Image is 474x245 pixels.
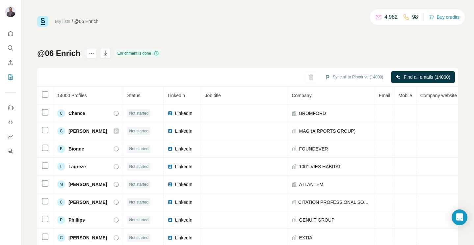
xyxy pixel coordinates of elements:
[298,199,371,205] span: CITATION PROFESSIONAL SOLUTIONS
[129,146,148,152] span: Not started
[175,146,192,152] span: LinkedIn
[168,128,173,134] img: LinkedIn logo
[168,235,173,240] img: LinkedIn logo
[57,180,65,188] div: M
[57,234,65,242] div: C
[68,128,107,134] span: [PERSON_NAME]
[5,42,16,54] button: Search
[299,234,312,241] span: EXTIA
[5,71,16,83] button: My lists
[168,146,173,151] img: LinkedIn logo
[299,110,326,117] span: BROMFORD
[57,163,65,171] div: L
[299,181,323,188] span: ATLANTEM
[452,209,467,225] div: Open Intercom Messenger
[129,164,148,170] span: Not started
[299,163,341,170] span: 1001 VIES HABITAT
[74,18,98,25] div: @06 Enrich
[168,200,173,205] img: LinkedIn logo
[5,131,16,143] button: Dashboard
[299,146,328,152] span: FOUNDEVER
[68,181,107,188] span: [PERSON_NAME]
[72,18,73,25] li: /
[168,217,173,223] img: LinkedIn logo
[68,234,107,241] span: [PERSON_NAME]
[299,128,355,134] span: MAG (AIRPORTS GROUP)
[175,199,192,205] span: LinkedIn
[129,128,148,134] span: Not started
[129,110,148,116] span: Not started
[68,110,85,117] span: Chance
[292,93,311,98] span: Company
[412,13,418,21] p: 98
[168,182,173,187] img: LinkedIn logo
[175,128,192,134] span: LinkedIn
[429,13,460,22] button: Buy credits
[5,116,16,128] button: Use Surfe API
[57,127,65,135] div: C
[5,28,16,40] button: Quick start
[57,216,65,224] div: P
[129,181,148,187] span: Not started
[129,199,148,205] span: Not started
[5,57,16,68] button: Enrich CSV
[57,109,65,117] div: C
[168,93,185,98] span: LinkedIn
[68,199,107,205] span: [PERSON_NAME]
[127,93,140,98] span: Status
[320,72,388,82] button: Sync all to Pipedrive (14000)
[391,71,455,83] button: Find all emails (14000)
[5,102,16,114] button: Use Surfe on LinkedIn
[168,164,173,169] img: LinkedIn logo
[57,198,65,206] div: C
[398,93,412,98] span: Mobile
[175,163,192,170] span: LinkedIn
[68,163,86,170] span: Lagreze
[175,234,192,241] span: LinkedIn
[57,93,87,98] span: 14000 Profiles
[168,111,173,116] img: LinkedIn logo
[129,235,148,241] span: Not started
[205,93,221,98] span: Job title
[115,49,161,57] div: Enrichment is done
[420,93,457,98] span: Company website
[379,93,390,98] span: Email
[57,145,65,153] div: B
[175,110,192,117] span: LinkedIn
[384,13,398,21] p: 4,982
[404,74,450,80] span: Find all emails (14000)
[5,7,16,17] img: Avatar
[129,217,148,223] span: Not started
[37,48,80,59] h1: @06 Enrich
[37,16,48,27] img: Surfe Logo
[5,145,16,157] button: Feedback
[55,19,70,24] a: My lists
[175,181,192,188] span: LinkedIn
[175,217,192,223] span: LinkedIn
[68,217,85,223] span: Phillips
[68,146,84,152] span: Bionne
[299,217,334,223] span: GENUIT GROUP
[86,48,97,59] button: actions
